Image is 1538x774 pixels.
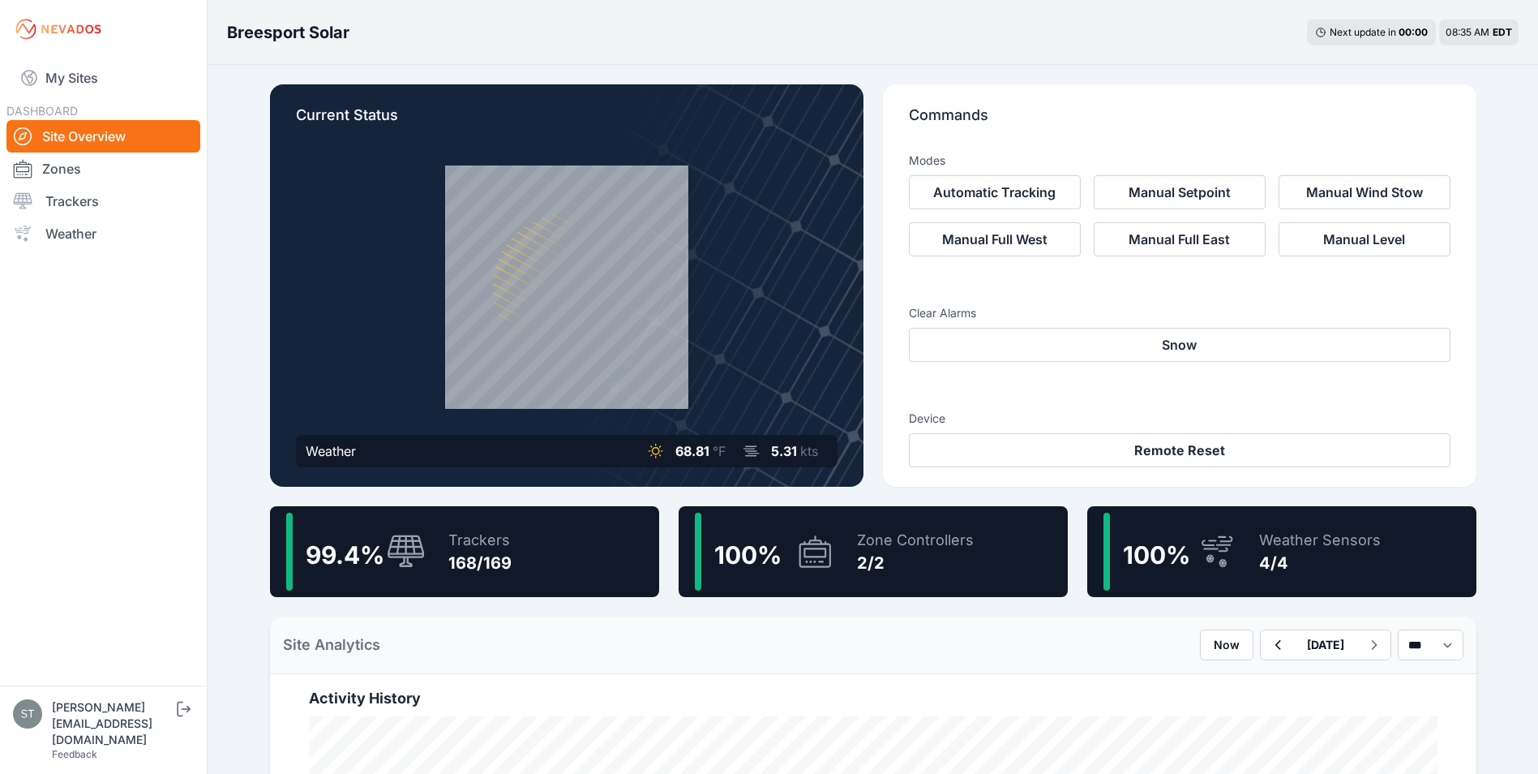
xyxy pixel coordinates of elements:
[270,506,659,597] a: 99.4%Trackers168/169
[800,443,818,459] span: kts
[6,58,200,97] a: My Sites
[909,328,1450,362] button: Snow
[909,222,1081,256] button: Manual Full West
[6,120,200,153] a: Site Overview
[909,305,1450,321] h3: Clear Alarms
[909,433,1450,467] button: Remote Reset
[713,443,726,459] span: °F
[309,687,1437,710] h2: Activity History
[857,552,974,574] div: 2/2
[909,153,945,169] h3: Modes
[714,540,782,570] span: 100 %
[771,443,797,459] span: 5.31
[448,552,512,574] div: 168/169
[283,634,380,656] h2: Site Analytics
[6,153,200,185] a: Zones
[448,529,512,552] div: Trackers
[909,411,1450,427] h3: Device
[227,11,349,54] nav: Breadcrumb
[1493,26,1512,38] span: EDT
[306,441,356,461] div: Weather
[1399,26,1428,39] div: 00 : 00
[13,699,42,729] img: steve@nevados.solar
[6,217,200,250] a: Weather
[1279,222,1450,256] button: Manual Level
[1446,26,1489,38] span: 08:35 AM
[1279,175,1450,209] button: Manual Wind Stow
[52,699,174,748] div: [PERSON_NAME][EMAIL_ADDRESS][DOMAIN_NAME]
[6,185,200,217] a: Trackers
[13,16,104,42] img: Nevados
[909,104,1450,140] p: Commands
[1259,552,1381,574] div: 4/4
[6,104,78,118] span: DASHBOARD
[1200,630,1253,660] button: Now
[1259,529,1381,552] div: Weather Sensors
[679,506,1068,597] a: 100%Zone Controllers2/2
[52,748,97,760] a: Feedback
[296,104,838,140] p: Current Status
[1294,630,1357,660] button: [DATE]
[1094,175,1266,209] button: Manual Setpoint
[1087,506,1476,597] a: 100%Weather Sensors4/4
[227,21,349,44] h3: Breesport Solar
[857,529,974,552] div: Zone Controllers
[1094,222,1266,256] button: Manual Full East
[909,175,1081,209] button: Automatic Tracking
[675,443,709,459] span: 68.81
[306,540,384,570] span: 99.4 %
[1123,540,1190,570] span: 100 %
[1330,26,1396,38] span: Next update in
